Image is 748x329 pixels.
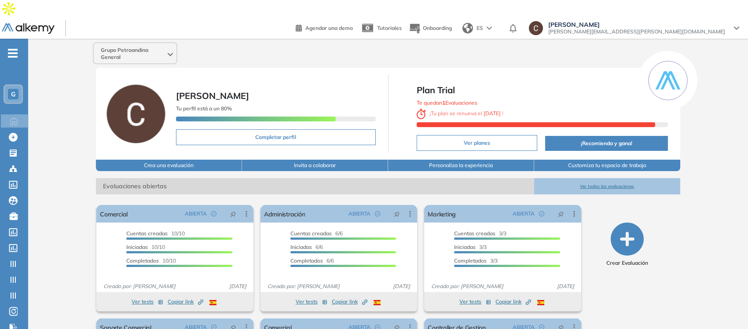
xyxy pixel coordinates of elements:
button: Copiar link [332,296,367,307]
span: Creado por: [PERSON_NAME] [100,282,179,290]
span: ABIERTA [348,210,370,218]
span: [DATE] [554,282,578,290]
span: check-circle [539,211,544,216]
span: Creado por: [PERSON_NAME] [264,282,343,290]
a: Tutoriales [360,17,402,40]
img: ESP [374,300,381,305]
span: 6/6 [290,244,323,250]
iframe: Chat Widget [590,228,748,329]
button: Ver planes [417,135,538,151]
span: Completados [290,257,323,264]
img: Logo [2,23,55,34]
span: Copiar link [495,298,531,306]
span: [PERSON_NAME] [548,21,725,28]
a: Administración [264,205,305,223]
span: Cuentas creadas [126,230,168,237]
span: pushpin [558,210,564,217]
button: Customiza tu espacio de trabajo [534,160,680,171]
b: 1 [442,99,445,106]
img: Foto de perfil [106,84,165,143]
i: - [8,52,18,54]
span: 3/3 [454,257,498,264]
button: Crear Evaluación [606,223,648,267]
span: [PERSON_NAME][EMAIL_ADDRESS][PERSON_NAME][DOMAIN_NAME] [548,28,725,35]
button: Completar perfil [176,129,375,145]
button: Ver tests [132,296,163,307]
button: Ver todas las evaluaciones [534,178,680,194]
span: [DATE] [389,282,414,290]
span: Plan Trial [417,84,668,97]
span: Copiar link [168,298,203,306]
span: 3/3 [454,244,487,250]
button: pushpin [387,207,407,221]
span: pushpin [230,210,236,217]
img: world [462,23,473,33]
span: Completados [454,257,487,264]
div: Widget de chat [590,228,748,329]
button: Invita a colaborar [242,160,388,171]
span: Onboarding [423,25,452,31]
span: ABIERTA [513,210,535,218]
span: [PERSON_NAME] [176,90,249,101]
a: Comercial [100,205,128,223]
span: Copiar link [332,298,367,306]
button: pushpin [551,207,571,221]
span: Iniciadas [454,244,476,250]
span: Agendar una demo [305,25,353,31]
span: pushpin [394,210,400,217]
img: ESP [537,300,544,305]
span: Iniciadas [290,244,312,250]
button: ¡Recomienda y gana! [545,136,667,151]
span: 10/10 [126,244,165,250]
button: Personaliza la experiencia [388,160,534,171]
img: ESP [209,300,216,305]
span: ES [477,24,483,32]
img: arrow [487,26,492,30]
span: Tutoriales [377,25,402,31]
span: 6/6 [290,230,343,237]
span: Tu perfil está a un 80% [176,105,232,112]
button: Copiar link [168,296,203,307]
span: Evaluaciones abiertas [96,178,534,194]
span: [DATE] [226,282,250,290]
button: Onboarding [409,19,452,38]
button: Copiar link [495,296,531,307]
button: Crea una evaluación [96,160,242,171]
a: Marketing [428,205,456,223]
span: Te quedan Evaluaciones [417,99,477,106]
span: check-circle [375,211,380,216]
b: [DATE] [482,110,502,117]
span: 6/6 [290,257,334,264]
span: 10/10 [126,230,185,237]
span: Grupo Petroandina General [101,47,166,61]
span: Creado por: [PERSON_NAME] [428,282,507,290]
button: Ver tests [459,296,491,307]
button: Ver tests [296,296,327,307]
span: 10/10 [126,257,176,264]
span: Iniciadas [126,244,148,250]
img: clock-svg [417,109,426,119]
span: Cuentas creadas [454,230,495,237]
span: 3/3 [454,230,506,237]
button: pushpin [224,207,243,221]
span: ¡ Tu plan se renueva el ! [417,110,504,117]
a: Agendar una demo [296,22,353,33]
span: check-circle [211,211,216,216]
span: Completados [126,257,159,264]
span: Cuentas creadas [290,230,332,237]
span: G [11,91,15,98]
span: ABIERTA [185,210,207,218]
